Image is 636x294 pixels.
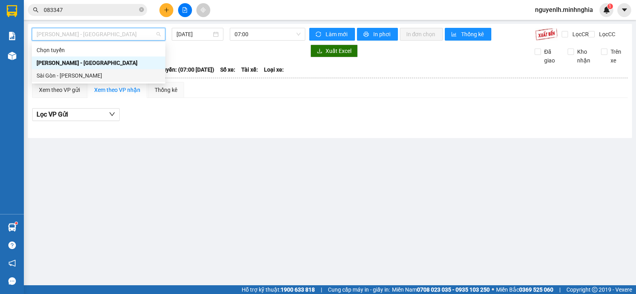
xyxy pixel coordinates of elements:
span: notification [8,259,16,267]
span: Trên xe [607,47,628,65]
span: Lọc VP Gửi [37,109,68,119]
span: Số xe: [220,65,235,74]
span: | [321,285,322,294]
span: search [33,7,39,13]
span: Làm mới [326,30,349,39]
strong: 0369 525 060 [519,286,553,293]
div: Sài Gòn - Phan Rí [32,69,165,82]
div: Chọn tuyến [32,44,165,56]
button: file-add [178,3,192,17]
span: nguyenlh.minhnghia [529,5,599,15]
img: warehouse-icon [8,223,16,232]
div: Thống kê [155,86,177,94]
span: sync [316,31,322,38]
span: Tài xế: [241,65,258,74]
div: Chọn tuyến [37,46,161,55]
div: Xem theo VP nhận [94,86,140,94]
span: Thống kê [461,30,485,39]
button: plus [159,3,173,17]
span: Loại xe: [264,65,284,74]
img: solution-icon [8,32,16,40]
div: [PERSON_NAME] - [GEOGRAPHIC_DATA] [37,58,161,67]
button: Lọc VP Gửi [32,108,120,121]
span: aim [200,7,206,13]
span: Phan Rí - Sài Gòn [37,28,161,40]
button: printerIn phơi [357,28,398,41]
span: message [8,277,16,285]
span: | [559,285,560,294]
input: Tìm tên, số ĐT hoặc mã đơn [44,6,138,14]
span: Lọc CR [569,30,590,39]
sup: 1 [15,222,17,224]
span: 07:00 [235,28,300,40]
span: down [109,111,115,117]
img: icon-new-feature [603,6,610,14]
span: caret-down [621,6,628,14]
span: ⚪️ [492,288,494,291]
input: 13/08/2025 [176,30,212,39]
span: Đã giao [541,47,562,65]
span: Hỗ trợ kỹ thuật: [242,285,315,294]
span: bar-chart [451,31,458,38]
div: Xem theo VP gửi [39,86,80,94]
span: copyright [592,287,597,292]
sup: 1 [607,4,613,9]
button: In đơn chọn [400,28,443,41]
span: Miền Bắc [496,285,553,294]
span: close-circle [139,7,144,12]
span: Miền Nam [392,285,490,294]
span: file-add [182,7,188,13]
span: Chuyến: (07:00 [DATE]) [156,65,214,74]
img: logo-vxr [7,5,17,17]
button: aim [196,3,210,17]
span: close-circle [139,6,144,14]
span: In phơi [373,30,392,39]
span: Lọc CC [596,30,617,39]
img: 9k= [535,28,558,41]
span: plus [164,7,169,13]
div: Phan Rí - Sài Gòn [32,56,165,69]
span: 1 [609,4,611,9]
span: question-circle [8,241,16,249]
button: bar-chartThống kê [445,28,491,41]
button: caret-down [617,3,631,17]
img: warehouse-icon [8,52,16,60]
button: syncLàm mới [309,28,355,41]
span: Cung cấp máy in - giấy in: [328,285,390,294]
strong: 1900 633 818 [281,286,315,293]
span: printer [363,31,370,38]
span: Kho nhận [574,47,595,65]
strong: 0708 023 035 - 0935 103 250 [417,286,490,293]
button: downloadXuất Excel [310,45,358,57]
div: Sài Gòn - [PERSON_NAME] [37,71,161,80]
